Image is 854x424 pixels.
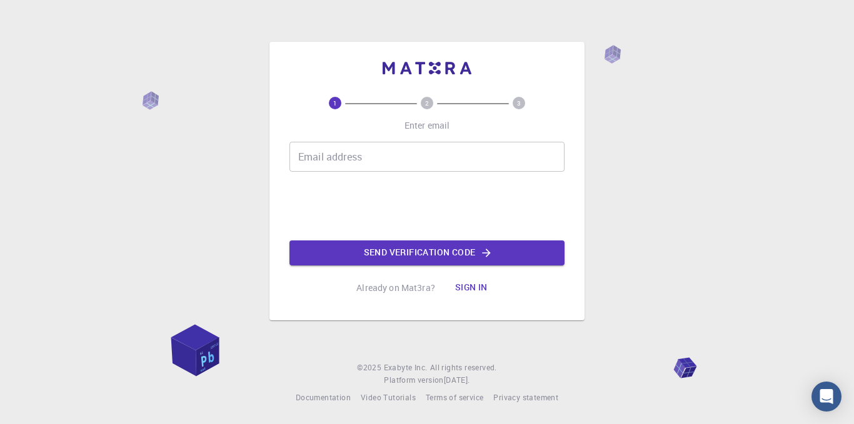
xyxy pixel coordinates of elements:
span: Video Tutorials [361,392,416,402]
iframe: reCAPTCHA [332,182,522,230]
span: All rights reserved. [430,362,497,374]
span: Terms of service [426,392,483,402]
span: © 2025 [357,362,383,374]
button: Sign in [445,275,498,300]
text: 1 [333,99,337,107]
a: Documentation [296,392,351,404]
span: [DATE] . [444,375,470,385]
span: Documentation [296,392,351,402]
span: Privacy statement [493,392,558,402]
a: Exabyte Inc. [384,362,428,374]
a: Privacy statement [493,392,558,404]
span: Exabyte Inc. [384,362,428,372]
button: Send verification code [289,240,565,265]
a: Video Tutorials [361,392,416,404]
a: Terms of service [426,392,483,404]
div: Open Intercom Messenger [811,382,841,412]
text: 2 [425,99,429,107]
p: Already on Mat3ra? [356,282,435,294]
p: Enter email [404,119,450,132]
a: [DATE]. [444,374,470,387]
text: 3 [517,99,521,107]
span: Platform version [384,374,443,387]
